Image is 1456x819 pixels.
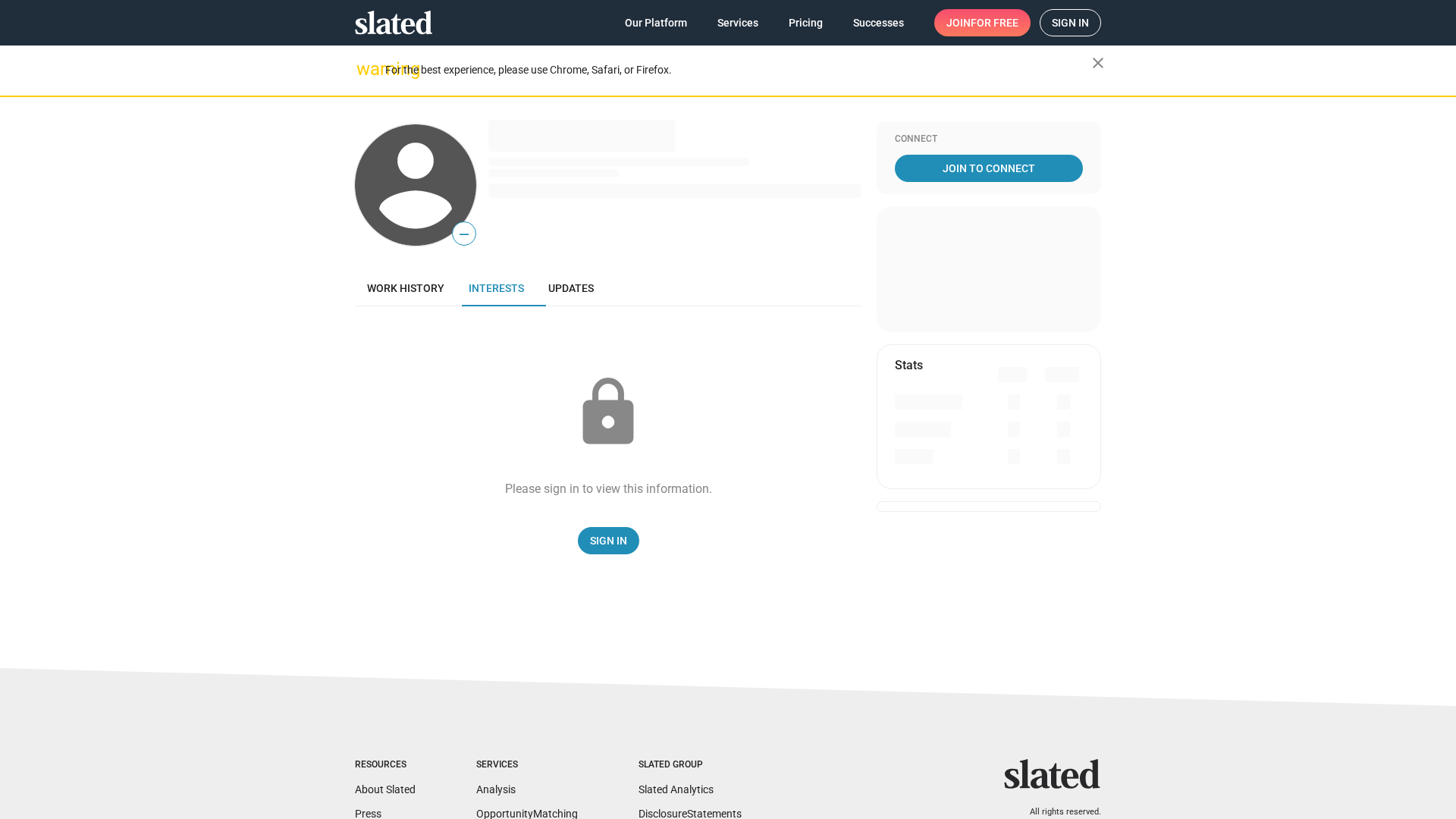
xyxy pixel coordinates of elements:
[853,9,904,36] span: Successes
[777,9,835,36] a: Pricing
[934,9,1031,36] a: Joinfor free
[578,527,639,554] a: Sign In
[355,759,416,771] div: Resources
[355,270,457,306] a: Work history
[789,9,823,36] span: Pricing
[457,270,536,306] a: Interests
[590,527,627,554] span: Sign In
[469,282,524,294] span: Interests
[639,759,742,771] div: Slated Group
[356,60,375,78] mat-icon: warning
[1040,9,1101,36] a: Sign in
[705,9,770,36] a: Services
[476,783,516,795] a: Analysis
[548,282,594,294] span: Updates
[355,783,416,795] a: About Slated
[717,9,758,36] span: Services
[1089,54,1107,72] mat-icon: close
[1052,10,1089,36] span: Sign in
[625,9,687,36] span: Our Platform
[385,60,1092,80] div: For the best experience, please use Chrome, Safari, or Firefox.
[898,155,1080,182] span: Join To Connect
[895,133,1083,146] div: Connect
[895,357,923,373] mat-card-title: Stats
[536,270,606,306] a: Updates
[946,9,1018,36] span: Join
[476,759,578,771] div: Services
[639,783,714,795] a: Slated Analytics
[453,224,475,244] span: —
[971,9,1018,36] span: for free
[895,155,1083,182] a: Join To Connect
[505,481,712,497] div: Please sign in to view this information.
[570,375,646,450] mat-icon: lock
[613,9,699,36] a: Our Platform
[367,282,444,294] span: Work history
[841,9,916,36] a: Successes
